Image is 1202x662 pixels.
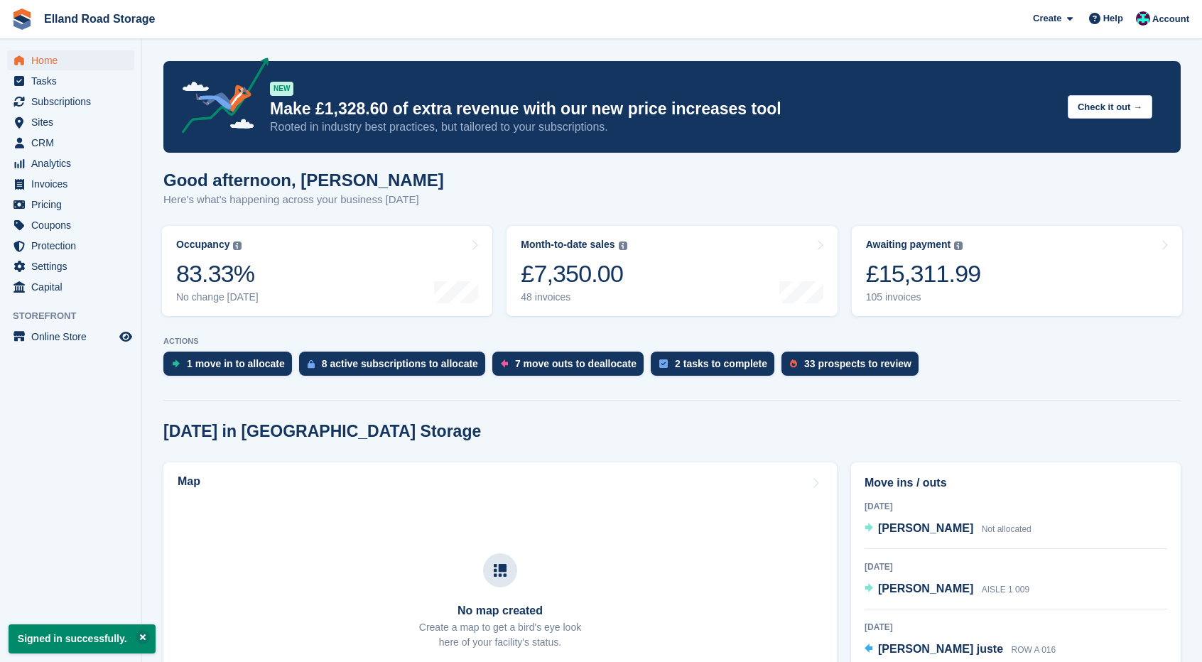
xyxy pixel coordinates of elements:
p: Create a map to get a bird's eye look here of your facility's status. [419,620,581,650]
div: 2 tasks to complete [675,358,767,369]
img: Scott Hullah [1136,11,1150,26]
h2: Move ins / outs [865,474,1167,492]
a: 2 tasks to complete [651,352,781,383]
div: No change [DATE] [176,291,259,303]
span: Storefront [13,309,141,323]
a: Awaiting payment £15,311.99 105 invoices [852,226,1182,316]
div: 83.33% [176,259,259,288]
a: Preview store [117,328,134,345]
span: Create [1033,11,1061,26]
a: menu [7,327,134,347]
a: menu [7,133,134,153]
div: [DATE] [865,500,1167,513]
span: AISLE 1 009 [982,585,1029,595]
p: Signed in successfully. [9,624,156,653]
a: [PERSON_NAME] AISLE 1 009 [865,580,1029,599]
a: menu [7,112,134,132]
a: 7 move outs to deallocate [492,352,651,383]
a: menu [7,50,134,70]
img: icon-info-grey-7440780725fd019a000dd9b08b2336e03edf1995a4989e88bcd33f0948082b44.svg [619,242,627,250]
div: Awaiting payment [866,239,951,251]
div: 1 move in to allocate [187,358,285,369]
div: 48 invoices [521,291,627,303]
span: Home [31,50,117,70]
a: 1 move in to allocate [163,352,299,383]
span: Invoices [31,174,117,194]
a: menu [7,174,134,194]
img: prospect-51fa495bee0391a8d652442698ab0144808aea92771e9ea1ae160a38d050c398.svg [790,359,797,368]
a: Elland Road Storage [38,7,161,31]
span: ROW A 016 [1011,645,1056,655]
img: icon-info-grey-7440780725fd019a000dd9b08b2336e03edf1995a4989e88bcd33f0948082b44.svg [954,242,963,250]
a: Month-to-date sales £7,350.00 48 invoices [507,226,837,316]
img: icon-info-grey-7440780725fd019a000dd9b08b2336e03edf1995a4989e88bcd33f0948082b44.svg [233,242,242,250]
img: map-icn-33ee37083ee616e46c38cad1a60f524a97daa1e2b2c8c0bc3eb3415660979fc1.svg [494,564,507,577]
img: move_outs_to_deallocate_icon-f764333ba52eb49d3ac5e1228854f67142a1ed5810a6f6cc68b1a99e826820c5.svg [501,359,508,368]
h3: No map created [419,604,581,617]
p: ACTIONS [163,337,1181,346]
a: [PERSON_NAME] juste ROW A 016 [865,641,1056,659]
a: menu [7,215,134,235]
a: 8 active subscriptions to allocate [299,352,492,383]
img: price-adjustments-announcement-icon-8257ccfd72463d97f412b2fc003d46551f7dbcb40ab6d574587a9cd5c0d94... [170,58,269,139]
h2: Map [178,475,200,488]
span: [PERSON_NAME] juste [878,643,1003,655]
span: Capital [31,277,117,297]
span: CRM [31,133,117,153]
span: Not allocated [982,524,1032,534]
span: Protection [31,236,117,256]
div: 105 invoices [866,291,981,303]
div: [DATE] [865,621,1167,634]
a: menu [7,256,134,276]
span: Settings [31,256,117,276]
div: Occupancy [176,239,229,251]
span: Coupons [31,215,117,235]
span: [PERSON_NAME] [878,582,973,595]
a: menu [7,236,134,256]
img: stora-icon-8386f47178a22dfd0bd8f6a31ec36ba5ce8667c1dd55bd0f319d3a0aa187defe.svg [11,9,33,30]
span: Analytics [31,153,117,173]
div: 8 active subscriptions to allocate [322,358,478,369]
div: Month-to-date sales [521,239,614,251]
h2: [DATE] in [GEOGRAPHIC_DATA] Storage [163,422,481,441]
a: menu [7,71,134,91]
div: [DATE] [865,560,1167,573]
a: menu [7,92,134,112]
button: Check it out → [1068,95,1152,119]
h1: Good afternoon, [PERSON_NAME] [163,170,444,190]
div: £7,350.00 [521,259,627,288]
span: [PERSON_NAME] [878,522,973,534]
img: task-75834270c22a3079a89374b754ae025e5fb1db73e45f91037f5363f120a921f8.svg [659,359,668,368]
a: [PERSON_NAME] Not allocated [865,520,1032,538]
span: Pricing [31,195,117,215]
a: Occupancy 83.33% No change [DATE] [162,226,492,316]
img: move_ins_to_allocate_icon-fdf77a2bb77ea45bf5b3d319d69a93e2d87916cf1d5bf7949dd705db3b84f3ca.svg [172,359,180,368]
a: menu [7,277,134,297]
a: 33 prospects to review [781,352,926,383]
span: Subscriptions [31,92,117,112]
div: 7 move outs to deallocate [515,358,637,369]
a: menu [7,153,134,173]
span: Tasks [31,71,117,91]
span: Help [1103,11,1123,26]
span: Online Store [31,327,117,347]
p: Make £1,328.60 of extra revenue with our new price increases tool [270,99,1056,119]
p: Here's what's happening across your business [DATE] [163,192,444,208]
span: Sites [31,112,117,132]
div: £15,311.99 [866,259,981,288]
p: Rooted in industry best practices, but tailored to your subscriptions. [270,119,1056,135]
a: menu [7,195,134,215]
div: 33 prospects to review [804,358,911,369]
span: Account [1152,12,1189,26]
div: NEW [270,82,293,96]
img: active_subscription_to_allocate_icon-d502201f5373d7db506a760aba3b589e785aa758c864c3986d89f69b8ff3... [308,359,315,369]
